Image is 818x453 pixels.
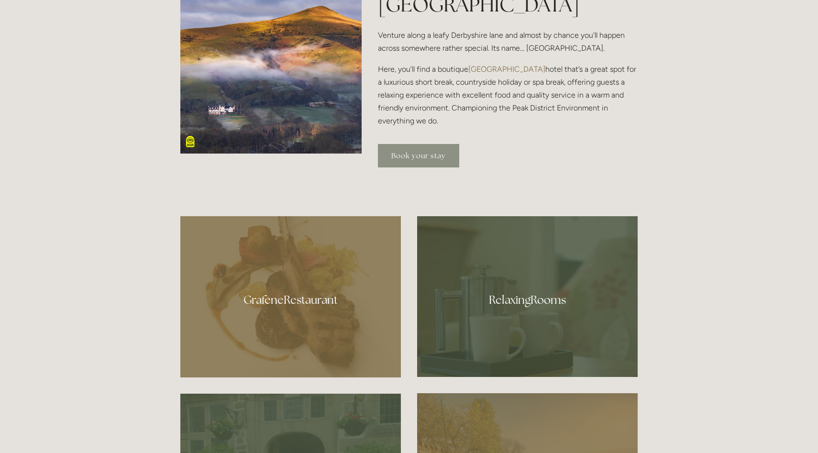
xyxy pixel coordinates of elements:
a: photo of a tea tray and its cups, Losehill House [417,216,638,377]
a: Cutlet and shoulder of Cabrito goat, smoked aubergine, beetroot terrine, savoy cabbage, melting b... [180,216,401,377]
p: Here, you’ll find a boutique hotel that’s a great spot for a luxurious short break, countryside h... [378,63,638,128]
a: Book your stay [378,144,459,167]
p: Venture along a leafy Derbyshire lane and almost by chance you'll happen across somewhere rather ... [378,29,638,55]
a: [GEOGRAPHIC_DATA] [468,65,545,74]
